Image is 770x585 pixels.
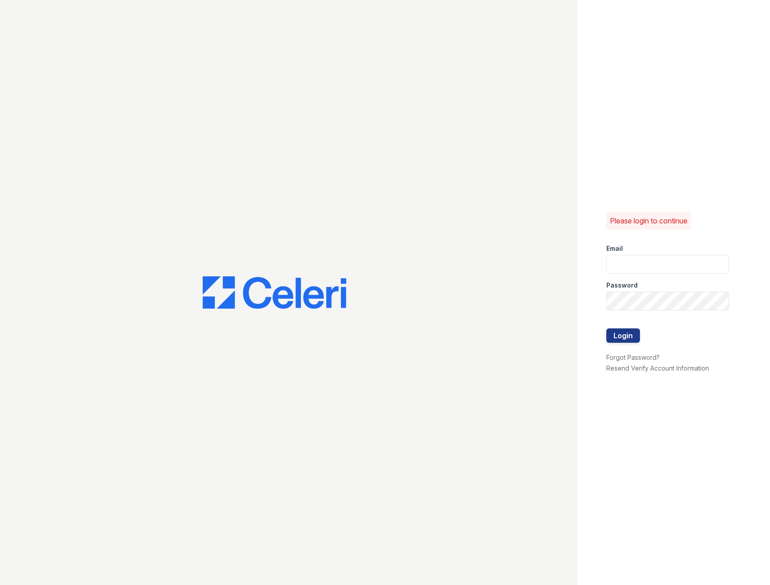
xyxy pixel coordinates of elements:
[606,244,623,253] label: Email
[606,354,660,361] a: Forgot Password?
[606,364,709,372] a: Resend Verify Account Information
[606,281,638,290] label: Password
[203,276,346,309] img: CE_Logo_Blue-a8612792a0a2168367f1c8372b55b34899dd931a85d93a1a3d3e32e68fde9ad4.png
[606,328,640,343] button: Login
[610,215,687,226] p: Please login to continue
